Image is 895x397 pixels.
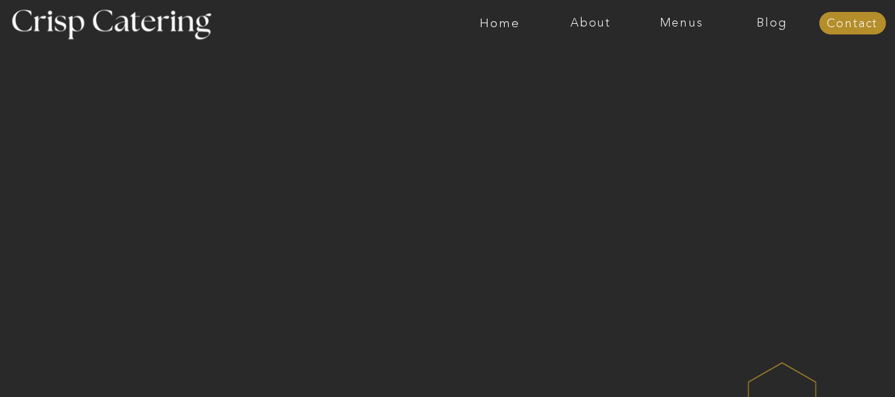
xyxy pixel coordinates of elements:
a: Contact [819,17,886,30]
a: About [545,17,636,30]
a: Menus [636,17,727,30]
iframe: podium webchat widget bubble [763,331,895,397]
a: Home [454,17,545,30]
a: Blog [727,17,817,30]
